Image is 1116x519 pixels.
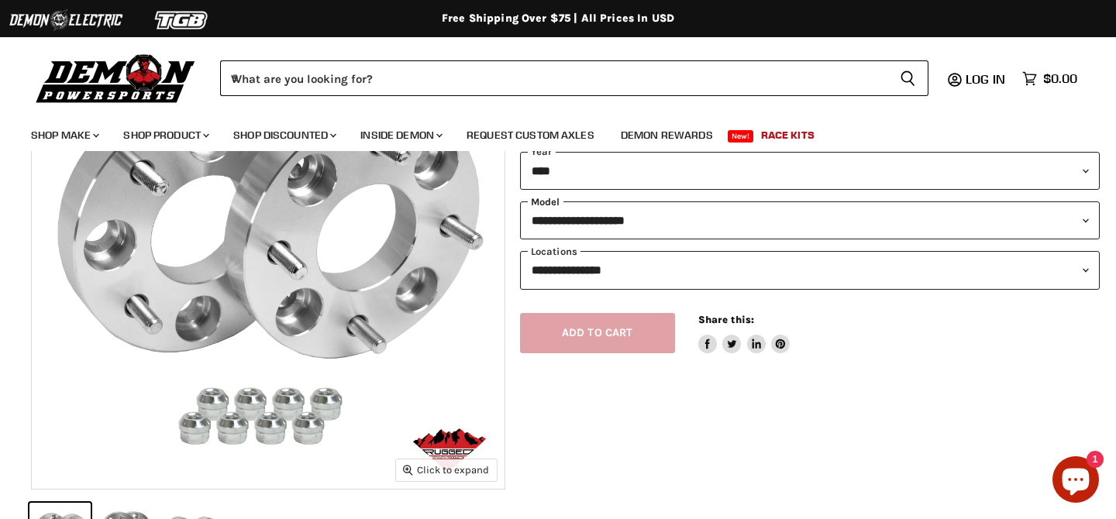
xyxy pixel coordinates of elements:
a: Shop Discounted [222,119,346,151]
a: Request Custom Axles [455,119,606,151]
img: TGB Logo 2 [124,5,240,35]
img: Demon Electric Logo 2 [8,5,124,35]
button: Search [887,60,928,96]
span: $0.00 [1043,71,1077,86]
a: Shop Product [112,119,219,151]
a: $0.00 [1014,67,1085,90]
span: Click to expand [403,464,489,476]
select: year [520,152,1100,190]
a: Demon Rewards [609,119,725,151]
a: Shop Make [19,119,108,151]
select: keys [520,251,1100,289]
button: Click to expand [396,459,497,480]
aside: Share this: [698,313,790,354]
a: Race Kits [749,119,826,151]
ul: Main menu [19,113,1073,151]
img: Can-Am Outlander 1000 Rugged Wheel Spacer [32,16,505,489]
span: Log in [966,71,1005,87]
a: Inside Demon [349,119,452,151]
inbox-online-store-chat: Shopify online store chat [1048,456,1104,507]
a: Log in [959,72,1014,86]
select: modal-name [520,201,1100,239]
input: When autocomplete results are available use up and down arrows to review and enter to select [220,60,887,96]
img: Demon Powersports [31,50,201,105]
span: New! [728,130,754,143]
span: Share this: [698,314,754,325]
form: Product [220,60,928,96]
